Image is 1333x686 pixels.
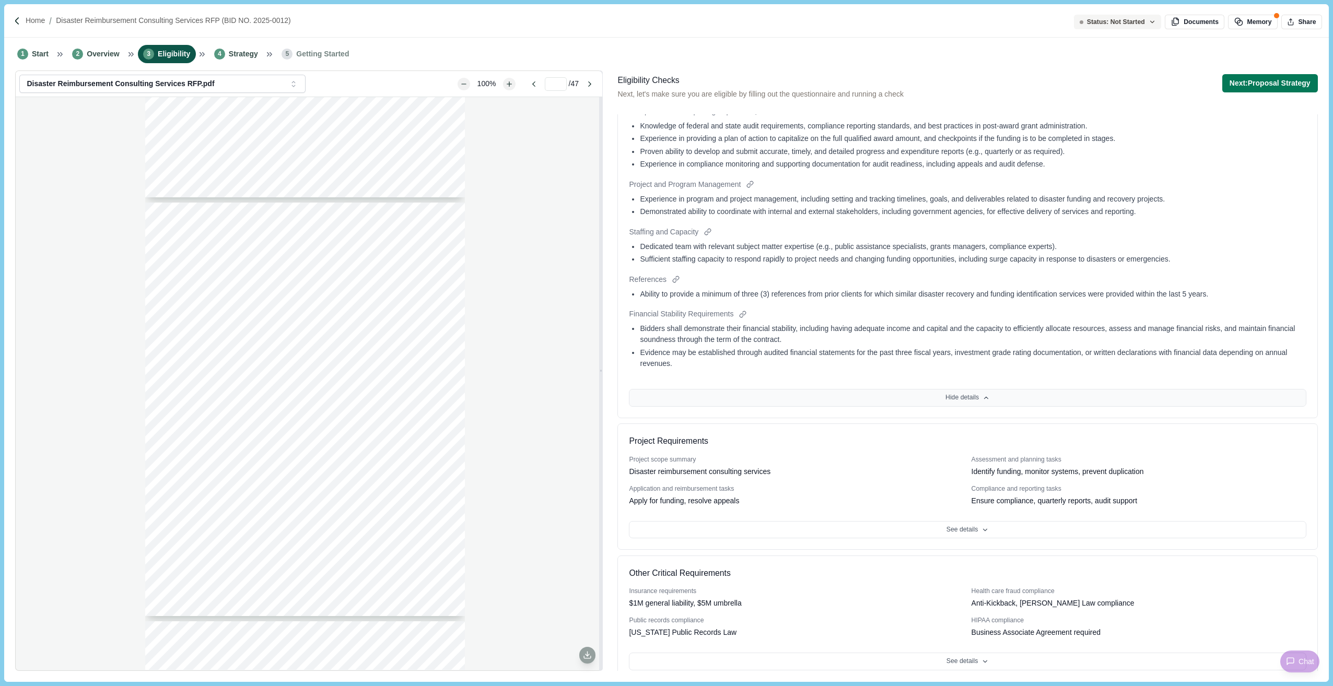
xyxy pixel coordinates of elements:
[629,455,964,465] div: Project scope summary
[268,667,338,676] span: TABLE OF CONTENTS
[617,74,903,87] div: Eligibility Checks
[525,78,543,90] button: Go to previous page
[143,49,154,60] span: 3
[168,504,177,511] span: PRE
[972,616,1306,625] div: HIPAA compliance
[178,504,180,511] span: -
[255,531,257,538] span: :
[264,518,370,524] span: No later than 12:00 P.M. Eastern Time (ET),
[298,559,315,565] span: [DATE]
[629,616,964,625] div: Public records compliance
[316,455,319,462] span: -
[640,347,1306,369] div: Evidence may be established through audited financial statements for the past three fiscal years,...
[503,78,516,90] button: Zoom in
[972,466,1144,477] div: Identify funding, monitor systems, prevent duplication
[629,227,698,238] span: Staffing and Capacity
[264,531,274,538] span: TBD
[972,587,1306,596] div: Health care fraud compliance
[45,16,56,26] img: Forward slash icon
[629,179,741,190] span: Project and Program Management
[17,49,28,60] span: 1
[145,97,473,670] div: grid
[264,504,274,511] span: N/A
[1280,650,1319,672] button: Chat
[640,159,1306,170] div: Experience in compliance monitoring and supporting documentation for audit readiness, including a...
[629,484,964,494] div: Application and reimbursement tasks
[972,627,1101,638] div: Business Associate Agreement required
[264,559,297,565] span: 9:30 A.M. ET,
[32,49,49,60] span: Start
[158,49,190,60] span: Eligibility
[56,15,290,26] a: Disaster Reimbursement Consulting Services RFP (BID NO. 2025-0012)
[168,518,230,524] span: VENDOR INQUIRIES DUE:
[1299,656,1314,667] span: Chat
[972,455,1306,465] div: Assessment and planning tasks
[19,75,306,93] button: Disaster Reimbursement Consulting Services RFP.pdf
[87,49,119,60] span: Overview
[282,49,293,60] span: 5
[629,435,708,448] h3: Project Requirements
[640,323,1306,345] div: Bidders shall demonstrate their financial stability, including having adequate income and capital...
[972,484,1306,494] div: Compliance and reporting tasks
[174,441,432,450] span: DISASTER REIMBURSEMENT CONSULTING SERVICES RFP
[168,491,189,497] span: RELEASE
[168,559,213,565] span: PUBLIC OPENING:
[640,241,1306,252] div: Dedicated team with relevant subject matter expertise (e.g., public assistance specialists, grant...
[629,598,741,609] div: $1M general liability, $5M umbrella
[640,146,1306,157] div: Proven ability to develop and submit accurate, timely, and detailed progress and expenditure repo...
[629,309,733,320] span: Financial Stability Requirements
[207,531,256,538] span: VENDOR INQUIRIES
[580,78,599,90] button: Go to next page
[264,491,282,497] span: [DATE]
[214,49,225,60] span: 4
[168,531,205,538] span: RESPONSES TO
[168,545,223,551] span: PROPOSAL DUE DATE:
[1222,74,1318,92] button: Next:Proposal Strategy
[629,653,1306,670] button: See details
[640,206,1306,217] div: Demonstrated ability to coordinate with internal and external stakeholders, including government ...
[629,495,739,506] div: Apply for funding, resolve appeals
[629,466,770,477] div: Disaster reimbursement consulting services
[617,89,903,100] span: Next, let's make sure you are eligible by filling out the questionnaire and running a check
[640,133,1306,144] div: Experience in providing a plan of action to capitalize on the full qualified award amount, and ch...
[640,121,1306,132] div: Knowledge of federal and state audit requirements, compliance reporting standards, and best pract...
[179,504,227,511] span: BIDDERS MEETING:
[229,49,258,60] span: Strategy
[271,455,298,462] span: BID NO.
[629,587,964,596] div: Insurance requirements
[472,78,501,89] div: 100%
[332,545,349,551] span: [DATE]
[640,289,1306,300] div: Ability to provide a minimum of three (3) references from prior clients for which similar disaste...
[242,412,364,422] span: REQUEST FOR PROPOSALS
[26,15,45,26] a: Home
[264,545,330,551] span: No later than 3:00 P.M. ET,
[629,521,1306,539] button: See details
[458,78,470,90] button: Zoom out
[629,274,666,285] span: References
[629,389,1306,407] button: Hide details
[972,598,1135,609] div: Anti-Kickback, [PERSON_NAME] Law compliance
[640,254,1306,265] div: Sufficient staffing capacity to respond rapidly to project needs and changing funding opportuniti...
[629,567,730,580] h3: Other Critical Requirements
[72,49,83,60] span: 2
[972,495,1138,506] div: Ensure compliance, quarterly reports, audit support
[296,49,349,60] span: Getting Started
[27,79,285,88] div: Disaster Reimbursement Consulting Services RFP.pdf
[371,518,389,524] span: [DATE]
[569,78,579,89] span: / 47
[13,16,22,26] img: Forward slash icon
[319,455,335,462] span: 0012
[190,491,205,497] span: DATE:
[300,455,317,462] span: 2025
[629,627,736,638] div: [US_STATE] Public Records Law
[294,427,313,436] span: FOR
[640,194,1306,205] div: Experience in program and project management, including setting and tracking timelines, goals, an...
